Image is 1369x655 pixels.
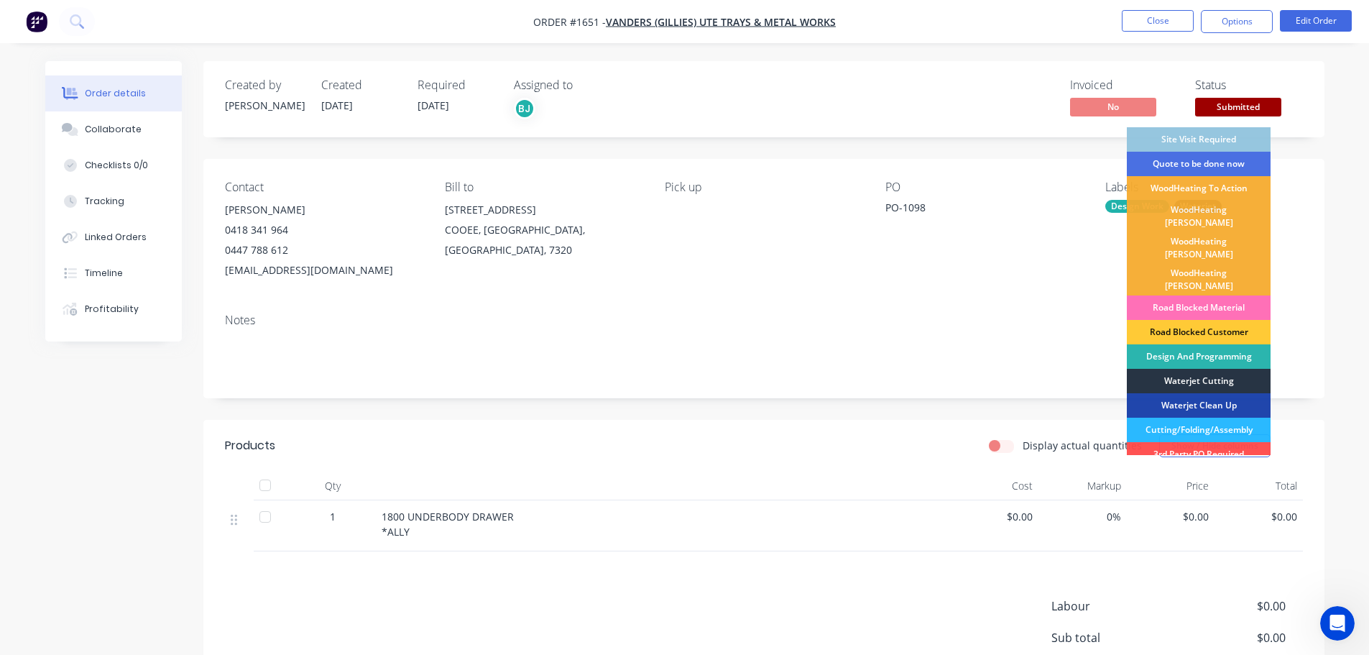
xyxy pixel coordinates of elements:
button: Submitted [1195,98,1281,119]
div: Linked Orders [85,231,147,244]
div: Timeline [85,267,123,280]
div: Created by [225,78,304,92]
div: 3rd Party PO Required [1127,442,1271,467]
span: $0.00 [1179,629,1285,646]
div: 0418 341 964 [225,220,422,240]
div: Checklists 0/0 [85,159,148,172]
button: BJ [514,98,535,119]
div: Collaborate [85,123,142,136]
button: Checklists 0/0 [45,147,182,183]
div: Cost [951,472,1039,500]
span: [DATE] [418,99,449,112]
div: Profitability [85,303,139,316]
div: [PERSON_NAME] [225,98,304,113]
iframe: Intercom live chat [1320,606,1355,641]
div: [STREET_ADDRESS] [445,200,642,220]
div: Quote to be done now [1127,152,1271,176]
button: Timeline [45,255,182,291]
div: Status [1195,78,1303,92]
div: Qty [290,472,376,500]
div: Order details [85,87,146,100]
div: WoodHeating [PERSON_NAME] [1127,201,1271,232]
div: Road Blocked Customer [1127,320,1271,344]
div: PO-1098 [885,200,1065,220]
div: Total [1214,472,1303,500]
button: Order details [45,75,182,111]
span: [DATE] [321,99,353,112]
div: Design And Programming [1127,344,1271,369]
div: Markup [1038,472,1127,500]
div: Products [225,437,275,454]
div: Labels [1105,180,1302,194]
div: Waterjet Clean Up [1127,393,1271,418]
span: 1 [330,509,336,524]
button: Options [1201,10,1273,33]
div: Required [418,78,497,92]
div: Pick up [665,180,862,194]
div: WoodHeating To Action [1127,176,1271,201]
div: Road Blocked Material [1127,296,1271,320]
span: Labour [1051,597,1179,615]
span: $0.00 [1133,509,1209,524]
a: Vanders (Gillies) Ute Trays & Metal Works [606,15,836,29]
div: WoodHeating [PERSON_NAME] [1127,264,1271,296]
div: Cutting/Folding/Assembly [1127,418,1271,442]
div: Assigned to [514,78,658,92]
div: WoodHeating [PERSON_NAME] [1127,232,1271,264]
img: Factory [26,11,47,32]
span: $0.00 [1179,597,1285,615]
span: 0% [1044,509,1121,524]
button: Edit Order [1280,10,1352,32]
button: Close [1122,10,1194,32]
div: PO [885,180,1082,194]
span: Sub total [1051,629,1179,646]
button: Collaborate [45,111,182,147]
button: Tracking [45,183,182,219]
button: Profitability [45,291,182,327]
span: No [1070,98,1156,116]
div: [PERSON_NAME] [225,200,422,220]
div: [STREET_ADDRESS]COOEE, [GEOGRAPHIC_DATA], [GEOGRAPHIC_DATA], 7320 [445,200,642,260]
span: Order #1651 - [533,15,606,29]
div: Tracking [85,195,124,208]
span: $0.00 [1220,509,1297,524]
span: $0.00 [957,509,1033,524]
button: Linked Orders [45,219,182,255]
div: [EMAIL_ADDRESS][DOMAIN_NAME] [225,260,422,280]
div: Notes [225,313,1303,327]
label: Display actual quantities [1023,438,1142,453]
span: Submitted [1195,98,1281,116]
div: Site Visit Required [1127,127,1271,152]
div: Bill to [445,180,642,194]
div: Price [1127,472,1215,500]
div: Design Work [1105,200,1169,213]
div: Invoiced [1070,78,1178,92]
div: 0447 788 612 [225,240,422,260]
div: COOEE, [GEOGRAPHIC_DATA], [GEOGRAPHIC_DATA], 7320 [445,220,642,260]
div: Waterjet Cutting [1127,369,1271,393]
div: Contact [225,180,422,194]
div: Created [321,78,400,92]
div: [PERSON_NAME]0418 341 9640447 788 612[EMAIL_ADDRESS][DOMAIN_NAME] [225,200,422,280]
span: 1800 UNDERBODY DRAWER *ALLY [382,510,514,539]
